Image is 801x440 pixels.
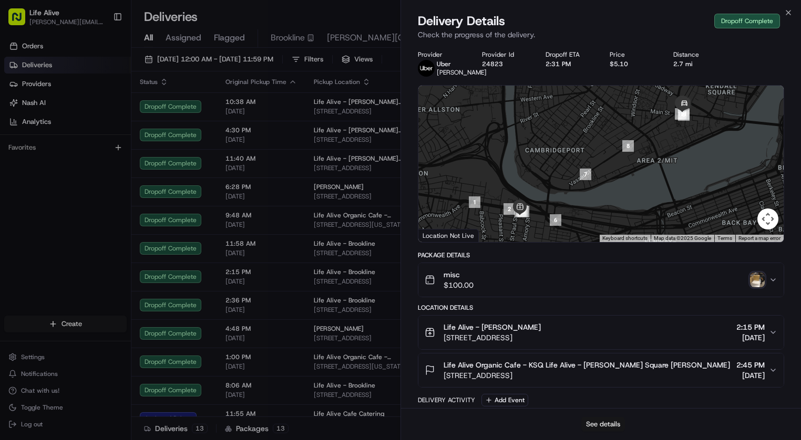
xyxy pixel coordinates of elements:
span: [DATE] [736,370,765,381]
div: Price [610,50,657,59]
div: 1 [469,196,480,208]
div: $5.10 [610,60,657,68]
div: 💻 [89,236,97,244]
button: Life Alive - [PERSON_NAME][STREET_ADDRESS]2:15 PM[DATE] [418,316,784,349]
a: Report a map error [738,235,781,241]
span: API Documentation [99,235,169,245]
div: 2:31 PM [546,60,593,68]
button: 24823 [482,60,503,68]
span: [STREET_ADDRESS] [444,332,541,343]
img: photo_proof_of_delivery image [750,273,765,287]
div: Location Details [418,303,784,312]
img: 1736555255976-a54dd68f-1ca7-489b-9aae-adbdc363a1c4 [21,163,29,172]
span: $100.00 [444,280,474,290]
div: Provider [418,50,465,59]
img: Klarizel Pensader [11,153,27,170]
img: 1736555255976-a54dd68f-1ca7-489b-9aae-adbdc363a1c4 [21,192,29,200]
span: 2:15 PM [736,322,765,332]
span: [PERSON_NAME] [437,68,487,77]
button: Map camera controls [757,208,778,229]
div: Provider Id [482,50,529,59]
img: Joana Marie Avellanoza [11,181,27,198]
div: 6 [550,214,561,226]
img: uber-new-logo.jpeg [418,60,435,77]
button: misc$100.00photo_proof_of_delivery image [418,263,784,297]
a: Terms [717,235,732,241]
div: 📗 [11,236,19,244]
span: 2:45 PM [736,360,765,370]
div: We're available if you need us! [47,111,145,119]
span: Life Alive Organic Cafe - KSQ Life Alive - [PERSON_NAME] Square [PERSON_NAME] [444,360,730,370]
span: [STREET_ADDRESS] [444,370,730,381]
span: • [89,163,93,171]
div: Delivery Activity [418,396,475,404]
img: 1724597045416-56b7ee45-8013-43a0-a6f9-03cb97ddad50 [22,100,41,119]
div: Dropoff ETA [546,50,593,59]
div: Past conversations [11,137,67,145]
a: 📗Knowledge Base [6,231,85,249]
span: Uber [437,60,451,68]
a: Powered byPylon [74,260,127,268]
button: Start new chat [179,103,191,116]
a: Open this area in Google Maps (opens a new window) [421,228,456,242]
span: Delivery Details [418,13,505,29]
img: Google [421,228,456,242]
div: 8 [622,140,634,152]
div: 5 [518,206,529,217]
span: • [141,191,145,200]
button: See details [581,417,625,432]
span: [PERSON_NAME] [PERSON_NAME] [33,191,139,200]
img: Nash [11,11,32,32]
div: 2.7 mi [673,60,721,68]
span: Knowledge Base [21,235,80,245]
span: misc [444,269,474,280]
span: Life Alive - [PERSON_NAME] [444,322,541,332]
div: Location Not Live [418,229,479,242]
a: 💻API Documentation [85,231,173,249]
span: [DATE] [95,163,116,171]
div: Start new chat [47,100,172,111]
button: Life Alive Organic Cafe - KSQ Life Alive - [PERSON_NAME] Square [PERSON_NAME][STREET_ADDRESS]2:45... [418,353,784,387]
button: See all [163,134,191,147]
p: Welcome 👋 [11,42,191,59]
p: Check the progress of the delivery. [418,29,784,40]
span: Klarizel Pensader [33,163,87,171]
span: [DATE] [147,191,169,200]
div: Distance [673,50,721,59]
span: [DATE] [736,332,765,343]
div: 2 [504,203,515,215]
button: Keyboard shortcuts [602,235,648,242]
img: 1736555255976-a54dd68f-1ca7-489b-9aae-adbdc363a1c4 [11,100,29,119]
span: Map data ©2025 Google [654,235,711,241]
button: Add Event [481,394,528,406]
div: 7 [580,169,591,180]
input: Clear [27,68,173,79]
div: Package Details [418,251,784,259]
span: Pylon [105,260,127,268]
